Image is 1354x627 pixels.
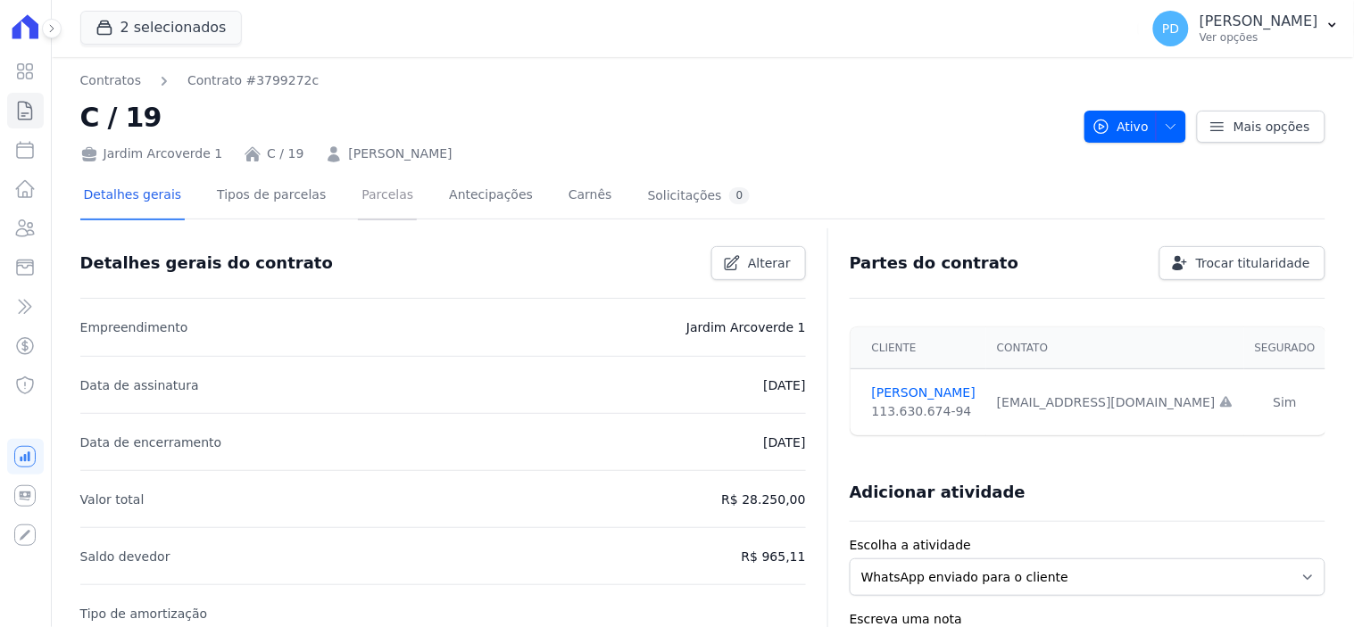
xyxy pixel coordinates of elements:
[565,173,616,220] a: Carnês
[850,482,1026,503] h3: Adicionar atividade
[80,97,1070,137] h2: C / 19
[1244,369,1326,436] td: Sim
[358,173,417,220] a: Parcelas
[80,252,333,274] h3: Detalhes gerais do contrato
[80,603,208,624] p: Tipo de amortização
[1234,118,1310,136] span: Mais opções
[872,384,976,402] a: [PERSON_NAME]
[1162,22,1179,35] span: PD
[1139,4,1354,54] button: PD [PERSON_NAME] Ver opções
[997,393,1234,412] div: [EMAIL_ADDRESS][DOMAIN_NAME]
[742,546,806,567] p: R$ 965,11
[1196,254,1310,272] span: Trocar titularidade
[644,173,754,220] a: Solicitações0
[80,546,170,567] p: Saldo devedor
[850,536,1325,555] label: Escolha a atividade
[872,402,976,421] div: 113.630.674-94
[267,144,303,163] a: C / 19
[80,375,199,396] p: Data de assinatura
[748,254,791,272] span: Alterar
[986,327,1244,369] th: Contato
[1197,111,1325,143] a: Mais opções
[1092,111,1150,143] span: Ativo
[686,317,806,338] p: Jardim Arcoverde 1
[1084,111,1187,143] button: Ativo
[763,432,805,453] p: [DATE]
[80,71,1070,90] nav: Breadcrumb
[213,173,329,220] a: Tipos de parcelas
[851,327,986,369] th: Cliente
[80,489,145,510] p: Valor total
[1200,12,1318,30] p: [PERSON_NAME]
[80,432,222,453] p: Data de encerramento
[711,246,806,280] a: Alterar
[850,252,1019,274] h3: Partes do contrato
[763,375,805,396] p: [DATE]
[348,144,452,163] a: [PERSON_NAME]
[80,317,188,338] p: Empreendimento
[80,173,186,220] a: Detalhes gerais
[80,11,242,45] button: 2 selecionados
[1159,246,1325,280] a: Trocar titularidade
[1244,327,1326,369] th: Segurado
[1200,30,1318,45] p: Ver opções
[80,71,141,90] a: Contratos
[80,144,223,163] div: Jardim Arcoverde 1
[187,71,319,90] a: Contrato #3799272c
[80,71,320,90] nav: Breadcrumb
[729,187,751,204] div: 0
[722,489,806,510] p: R$ 28.250,00
[648,187,751,204] div: Solicitações
[445,173,536,220] a: Antecipações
